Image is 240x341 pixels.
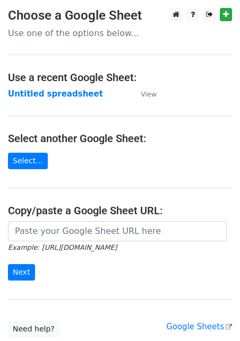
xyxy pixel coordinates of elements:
h4: Copy/paste a Google Sheet URL: [8,204,232,217]
a: Need help? [8,321,59,337]
p: Use one of the options below... [8,28,232,39]
small: View [141,90,157,98]
input: Paste your Google Sheet URL here [8,221,227,241]
a: Untitled spreadsheet [8,89,103,99]
h4: Select another Google Sheet: [8,132,232,145]
h3: Choose a Google Sheet [8,8,232,23]
small: Example: [URL][DOMAIN_NAME] [8,243,117,251]
a: View [130,89,157,99]
a: Select... [8,153,48,169]
a: Google Sheets [166,322,232,331]
h4: Use a recent Google Sheet: [8,71,232,84]
input: Next [8,264,35,281]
